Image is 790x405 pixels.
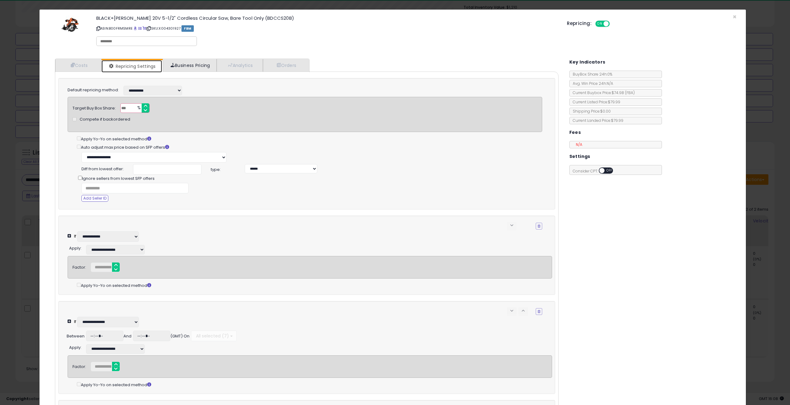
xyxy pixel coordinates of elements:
[61,16,80,34] img: 4134rVKOQyL._SL60_.jpg
[143,26,146,31] a: Your listing only
[605,168,614,173] span: OFF
[81,195,108,202] button: Add Seller ID
[163,59,217,72] a: Business Pricing
[570,168,621,174] span: Consider CPT:
[538,224,540,228] i: Remove Condition
[73,103,116,111] div: Target Buy Box Share:
[733,12,737,21] span: ×
[609,21,619,27] span: OFF
[509,308,515,314] span: keyboard_arrow_down
[69,243,81,251] div: :
[67,333,85,339] div: Between
[570,118,623,123] span: Current Landed Price: $79.99
[170,333,189,339] div: (GMT) On
[570,109,611,114] span: Shipping Price: $0.00
[96,16,558,20] h3: BLACK+[PERSON_NAME] 20V 5-1/2" Cordless Circular Saw, Bare Tool Only (BDCCS20B)
[573,142,582,147] span: N/A
[69,345,81,350] span: Apply
[567,21,592,26] h5: Repricing:
[96,23,558,33] p: ASIN: B00FRMSMRE | SKU: X004301927
[69,343,81,351] div: :
[72,175,310,182] div: Ignore sellers from lowest SFP offers
[134,26,137,31] a: BuyBox page
[538,310,540,313] i: Remove Condition
[134,104,143,113] span: %
[612,90,635,95] span: $74.98
[73,362,86,370] div: Factor:
[80,117,130,122] span: Compete if backordered
[81,164,124,172] span: Diff from lowest offer:
[206,167,245,173] span: type:
[217,59,263,72] a: Analytics
[570,90,635,95] span: Current Buybox Price:
[263,59,309,72] a: Orders
[625,90,635,95] span: ( FBA )
[77,381,552,388] div: Apply Yo-Yo on selected method
[69,245,81,251] span: Apply
[77,143,542,151] div: Auto adjust max price based on SFP offers
[509,222,515,228] span: keyboard_arrow_down
[55,59,102,72] a: Costs
[77,282,552,289] div: Apply Yo-Yo on selected method
[123,333,131,339] div: And
[569,153,590,160] h5: Settings
[73,262,86,271] div: Factor:
[102,60,162,72] a: Repricing Settings
[570,72,612,77] span: BuyBox Share 24h: 0%
[77,135,542,142] div: Apply Yo-Yo on selected method
[569,58,605,66] h5: Key Indicators
[569,129,581,136] h5: Fees
[68,87,119,93] label: Default repricing method:
[138,26,142,31] a: All offer listings
[181,25,194,32] span: FBM
[570,99,620,105] span: Current Listed Price: $79.99
[195,333,229,339] span: All selected (7)
[520,308,526,314] span: keyboard_arrow_up
[596,21,604,27] span: ON
[570,81,613,86] span: Avg. Win Price 24h: N/A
